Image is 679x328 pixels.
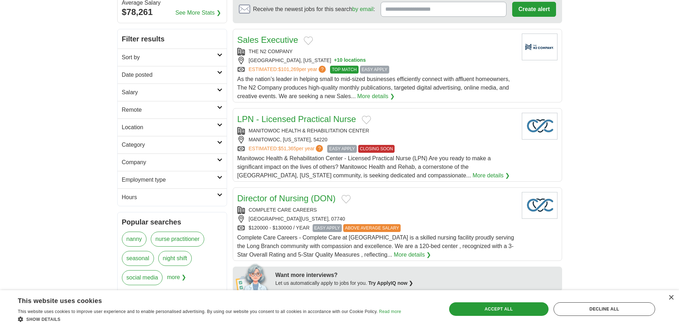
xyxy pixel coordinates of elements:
[330,66,358,74] span: TOP MATCH
[352,6,374,12] a: by email
[379,309,401,314] a: Read more, opens a new window
[118,118,227,136] a: Location
[334,57,366,64] button: +10 locations
[122,270,163,285] a: social media
[122,88,217,97] h2: Salary
[122,217,222,227] h2: Popular searches
[316,145,323,152] span: ?
[512,2,556,17] button: Create alert
[122,232,147,247] a: nanny
[237,35,298,45] a: Sales Executive
[522,192,557,219] img: Company logo
[18,316,401,323] div: Show details
[341,195,351,203] button: Add to favorite jobs
[122,251,154,266] a: seasonal
[249,66,328,74] a: ESTIMATED:$101,269per year?
[118,29,227,49] h2: Filter results
[118,153,227,171] a: Company
[327,145,356,153] span: EASY APPLY
[118,84,227,101] a: Salary
[158,251,192,266] a: night shift
[122,158,217,167] h2: Company
[236,263,270,291] img: apply-iq-scientist.png
[237,136,516,143] div: MANITOWOC, [US_STATE], 54220
[668,295,674,301] div: Close
[118,49,227,66] a: Sort by
[118,66,227,84] a: Date posted
[118,171,227,188] a: Employment type
[522,34,557,60] img: Company logo
[449,302,549,316] div: Accept all
[334,57,337,64] span: +
[304,36,313,45] button: Add to favorite jobs
[278,66,299,72] span: $101,269
[360,66,389,74] span: EASY APPLY
[343,224,401,232] span: ABOVE AVERAGE SALARY
[357,92,395,101] a: More details ❯
[394,251,431,259] a: More details ❯
[118,188,227,206] a: Hours
[237,215,516,223] div: [GEOGRAPHIC_DATA][US_STATE], 07740
[358,145,395,153] span: CLOSING SOON
[122,193,217,202] h2: Hours
[151,232,204,247] a: nurse practitioner
[473,171,510,180] a: More details ❯
[26,317,61,322] span: Show details
[554,302,655,316] div: Decline all
[278,146,296,151] span: $51,365
[122,141,217,149] h2: Category
[237,206,516,214] div: COMPLETE CARE CAREERS
[249,145,325,153] a: ESTIMATED:$51,365per year?
[18,309,378,314] span: This website uses cookies to improve user experience and to enable personalised advertising. By u...
[237,48,516,55] div: THE N2 COMPANY
[237,57,516,64] div: [GEOGRAPHIC_DATA], [US_STATE]
[237,127,516,135] div: MANITOWOC HEALTH & REHABILITATION CENTER
[237,155,491,178] span: Manitowoc Health & Rehabilitation Center - Licensed Practical Nurse (LPN) Are you ready to make a...
[122,53,217,62] h2: Sort by
[122,123,217,132] h2: Location
[276,279,558,287] div: Let us automatically apply to jobs for you.
[313,224,342,232] span: EASY APPLY
[237,76,510,99] span: As the nation’s leader in helping small to mid-sized businesses efficiently connect with affluent...
[368,280,413,286] a: Try ApplyIQ now ❯
[237,193,336,203] a: Director of Nursing (DON)
[237,234,514,258] span: Complete Care Careers - Complete Care at [GEOGRAPHIC_DATA] is a skilled nursing facility proudly ...
[122,71,217,79] h2: Date posted
[118,101,227,118] a: Remote
[237,114,356,124] a: LPN - Licensed Practical Nurse
[237,224,516,232] div: $120000 - $130000 / YEAR
[122,176,217,184] h2: Employment type
[276,271,558,279] div: Want more interviews?
[167,270,186,289] span: more ❯
[122,6,222,19] div: $78,261
[522,113,557,140] img: Company logo
[118,136,227,153] a: Category
[175,9,221,17] a: See More Stats ❯
[253,5,375,14] span: Receive the newest jobs for this search :
[319,66,326,73] span: ?
[122,106,217,114] h2: Remote
[18,294,383,305] div: This website uses cookies
[362,116,371,124] button: Add to favorite jobs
